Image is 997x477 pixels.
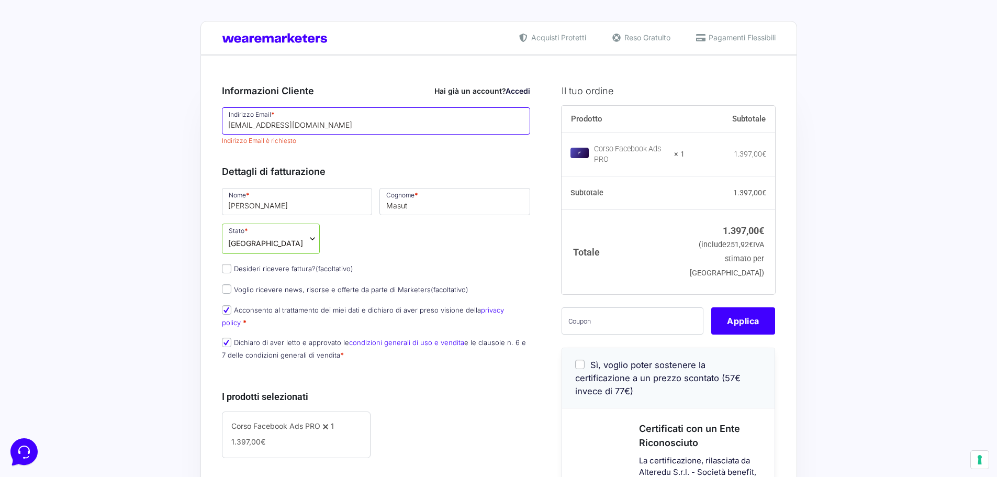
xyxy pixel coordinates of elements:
span: (facoltativo) [431,285,468,294]
span: Le tue conversazioni [17,42,89,50]
input: Voglio ricevere news, risorse e offerte da parte di Marketers(facoltativo) [222,284,231,294]
h3: Il tuo ordine [562,84,775,98]
span: Sì, voglio poter sostenere la certificazione a un prezzo scontato (57€ invece di 77€) [575,360,741,396]
label: Dichiaro di aver letto e approvato le e le clausole n. 6 e 7 delle condizioni generali di vendita [222,338,526,359]
th: Totale [562,209,685,294]
span: € [762,150,766,158]
span: Inizia una conversazione [68,94,154,103]
a: Apri Centro Assistenza [111,130,193,138]
p: Aiuto [161,351,176,360]
p: Messaggi [91,351,119,360]
input: Indirizzo Email * [222,107,531,135]
span: Stato [222,224,320,254]
a: privacy policy [222,306,504,326]
bdi: 1.397,00 [733,188,766,197]
strong: × 1 [674,149,685,160]
span: Corso Facebook Ads PRO [231,421,320,430]
span: Trova una risposta [17,130,82,138]
img: tab_keywords_by_traffic_grey.svg [105,61,114,69]
h3: I prodotti selezionati [222,390,531,404]
bdi: 1.397,00 [723,225,764,236]
button: Inizia una conversazione [17,88,193,109]
img: dark [17,59,38,80]
a: condizioni generali di uso e vendita [349,338,464,347]
span: Italia [228,238,303,249]
a: Accedi [506,86,530,95]
label: Voglio ricevere news, risorse e offerte da parte di Marketers [222,285,468,294]
iframe: Customerly Messenger Launcher [8,436,40,468]
span: 1.397,00 [231,437,265,446]
input: Nome * [222,188,373,215]
label: Acconsento al trattamento dei miei dati e dichiaro di aver preso visione della [222,306,504,326]
h3: Dettagli di fatturazione [222,164,531,179]
img: logo_orange.svg [17,17,25,25]
h3: Informazioni Cliente [222,84,531,98]
input: Cerca un articolo... [24,152,171,163]
img: website_grey.svg [17,27,25,36]
th: Subtotale [685,106,776,133]
img: dark [50,59,71,80]
input: Coupon [562,307,703,335]
span: (facoltativo) [316,264,353,273]
button: Messaggi [73,336,137,360]
h2: Ciao da Marketers 👋 [8,8,176,25]
div: Corso Facebook Ads PRO [594,144,667,165]
span: Certificati con un Ente Riconosciuto [639,423,740,448]
span: Reso Gratuito [622,32,670,43]
span: 1 [331,421,334,430]
div: Dominio: [DOMAIN_NAME] [27,27,117,36]
small: (include IVA stimato per [GEOGRAPHIC_DATA]) [690,240,764,278]
p: Home [31,351,49,360]
div: Dominio [55,62,80,69]
label: Desideri ricevere fattura? [222,264,353,273]
img: dark [33,59,54,80]
input: Desideri ricevere fattura?(facoltativo) [222,264,231,273]
th: Subtotale [562,176,685,210]
span: € [759,225,764,236]
div: Keyword (traffico) [117,62,174,69]
div: Hai già un account? [434,85,530,96]
th: Prodotto [562,106,685,133]
span: € [261,437,265,446]
button: Aiuto [137,336,201,360]
button: Home [8,336,73,360]
span: 251,92 [726,240,753,249]
span: € [749,240,753,249]
bdi: 1.397,00 [734,150,766,158]
div: v 4.0.25 [29,17,51,25]
span: Pagamenti Flessibili [706,32,776,43]
button: Le tue preferenze relative al consenso per le tecnologie di tracciamento [971,451,989,469]
input: Sì, voglio poter sostenere la certificazione a un prezzo scontato (57€ invece di 77€) [575,360,585,369]
span: Indirizzo Email è richiesto [222,137,296,145]
input: Dichiaro di aver letto e approvato lecondizioni generali di uso e venditae le clausole n. 6 e 7 d... [222,338,231,347]
button: Applica [711,307,775,335]
img: tab_domain_overview_orange.svg [43,61,52,69]
input: Cognome * [379,188,530,215]
span: € [762,188,766,197]
img: Corso Facebook Ads PRO [570,148,589,158]
span: Acquisti Protetti [529,32,586,43]
input: Acconsento al trattamento dei miei dati e dichiaro di aver preso visione dellaprivacy policy [222,305,231,315]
